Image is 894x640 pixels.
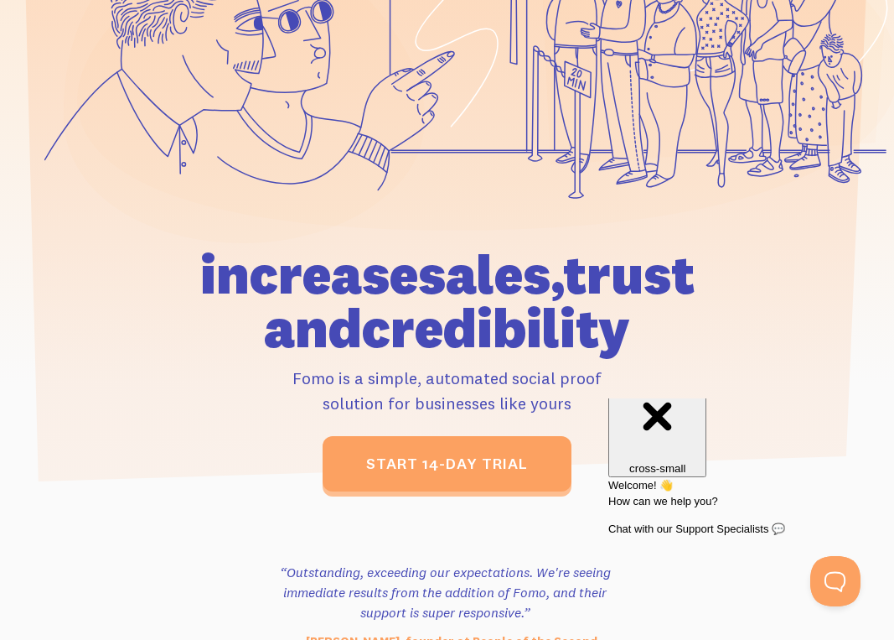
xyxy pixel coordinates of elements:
[600,398,870,556] iframe: Help Scout Beacon - Messages and Notifications
[810,556,860,606] iframe: Help Scout Beacon - Open
[272,562,618,622] h3: “Outstanding, exceeding our expectations. We're seeing immediate results from the addition of Fom...
[323,436,571,492] a: start 14-day trial
[152,247,742,356] h1: increase sales, trust and credibility
[152,366,742,416] p: Fomo is a simple, automated social proof solution for businesses like yours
